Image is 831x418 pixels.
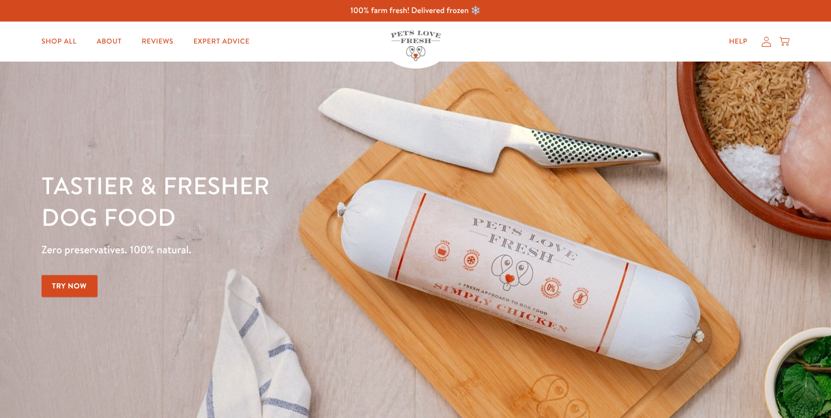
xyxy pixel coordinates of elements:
a: Shop All [34,32,85,52]
img: Pets Love Fresh [391,31,441,61]
a: Try Now [42,275,98,297]
a: Reviews [134,32,181,52]
h1: Tastier & fresher dog food [42,171,540,233]
a: About [89,32,130,52]
a: Expert Advice [186,32,258,52]
p: Zero preservatives. 100% natural. [42,241,540,259]
a: Help [721,32,755,52]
